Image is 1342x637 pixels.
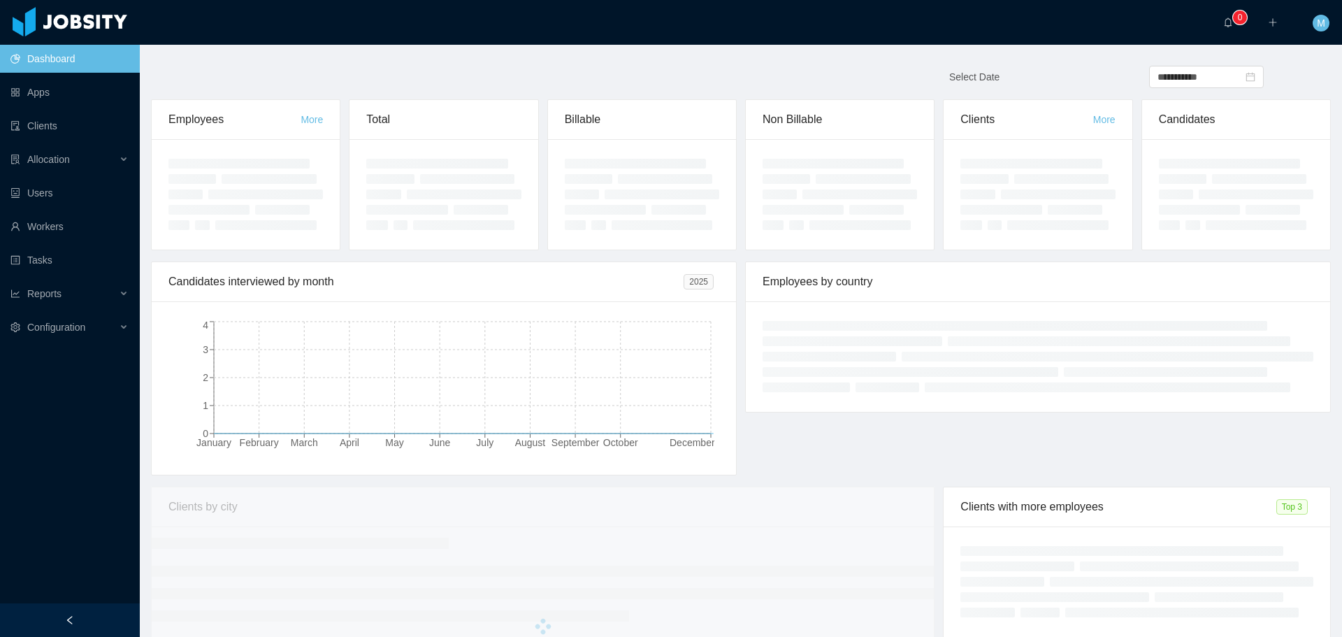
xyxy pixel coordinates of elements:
tspan: October [603,437,638,448]
i: icon: calendar [1246,72,1255,82]
a: icon: robotUsers [10,179,129,207]
i: icon: line-chart [10,289,20,299]
div: Candidates [1159,100,1313,139]
tspan: December [670,437,715,448]
tspan: March [291,437,318,448]
a: icon: auditClients [10,112,129,140]
span: Select Date [949,71,1000,83]
tspan: January [196,437,231,448]
a: icon: pie-chartDashboard [10,45,129,73]
tspan: 1 [203,400,208,411]
tspan: June [429,437,451,448]
div: Total [366,100,521,139]
div: Clients with more employees [960,487,1276,527]
a: icon: profileTasks [10,246,129,274]
i: icon: bell [1223,17,1233,27]
span: M [1317,15,1325,31]
tspan: July [476,437,493,448]
a: More [1093,114,1116,125]
span: Configuration [27,322,85,333]
tspan: 4 [203,320,208,331]
div: Employees [168,100,301,139]
tspan: May [385,437,403,448]
tspan: September [551,437,600,448]
sup: 0 [1233,10,1247,24]
div: Billable [565,100,719,139]
a: icon: userWorkers [10,213,129,241]
span: Reports [27,288,62,299]
div: Candidates interviewed by month [168,262,684,301]
span: 2025 [684,274,714,289]
div: Non Billable [763,100,917,139]
tspan: 2 [203,372,208,383]
span: Top 3 [1276,499,1308,515]
a: More [301,114,323,125]
span: Allocation [27,154,70,165]
tspan: 0 [203,428,208,439]
tspan: August [515,437,546,448]
div: Employees by country [763,262,1313,301]
tspan: 3 [203,344,208,355]
div: Clients [960,100,1092,139]
tspan: April [340,437,359,448]
tspan: February [240,437,279,448]
a: icon: appstoreApps [10,78,129,106]
i: icon: setting [10,322,20,332]
i: icon: solution [10,155,20,164]
i: icon: plus [1268,17,1278,27]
